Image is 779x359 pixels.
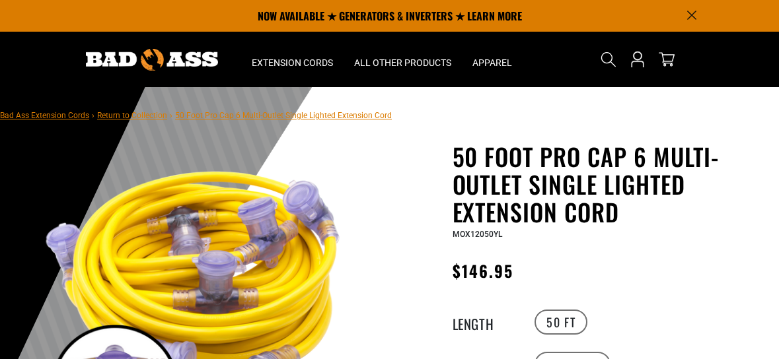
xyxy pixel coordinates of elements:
summary: Search [598,49,619,70]
summary: Apparel [462,32,523,87]
a: Return to Collection [97,111,167,120]
span: Extension Cords [252,57,333,69]
img: Bad Ass Extension Cords [86,49,218,71]
h1: 50 Foot Pro Cap 6 Multi-Outlet Single Lighted Extension Cord [453,143,770,226]
span: Apparel [472,57,512,69]
span: $146.95 [453,259,514,282]
span: MOX12050YL [453,230,502,239]
summary: Extension Cords [241,32,344,87]
span: › [92,111,94,120]
span: 50 Foot Pro Cap 6 Multi-Outlet Single Lighted Extension Cord [175,111,392,120]
label: 50 FT [535,310,587,335]
span: All Other Products [354,57,451,69]
legend: Length [453,313,519,331]
span: › [170,111,172,120]
summary: All Other Products [344,32,462,87]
